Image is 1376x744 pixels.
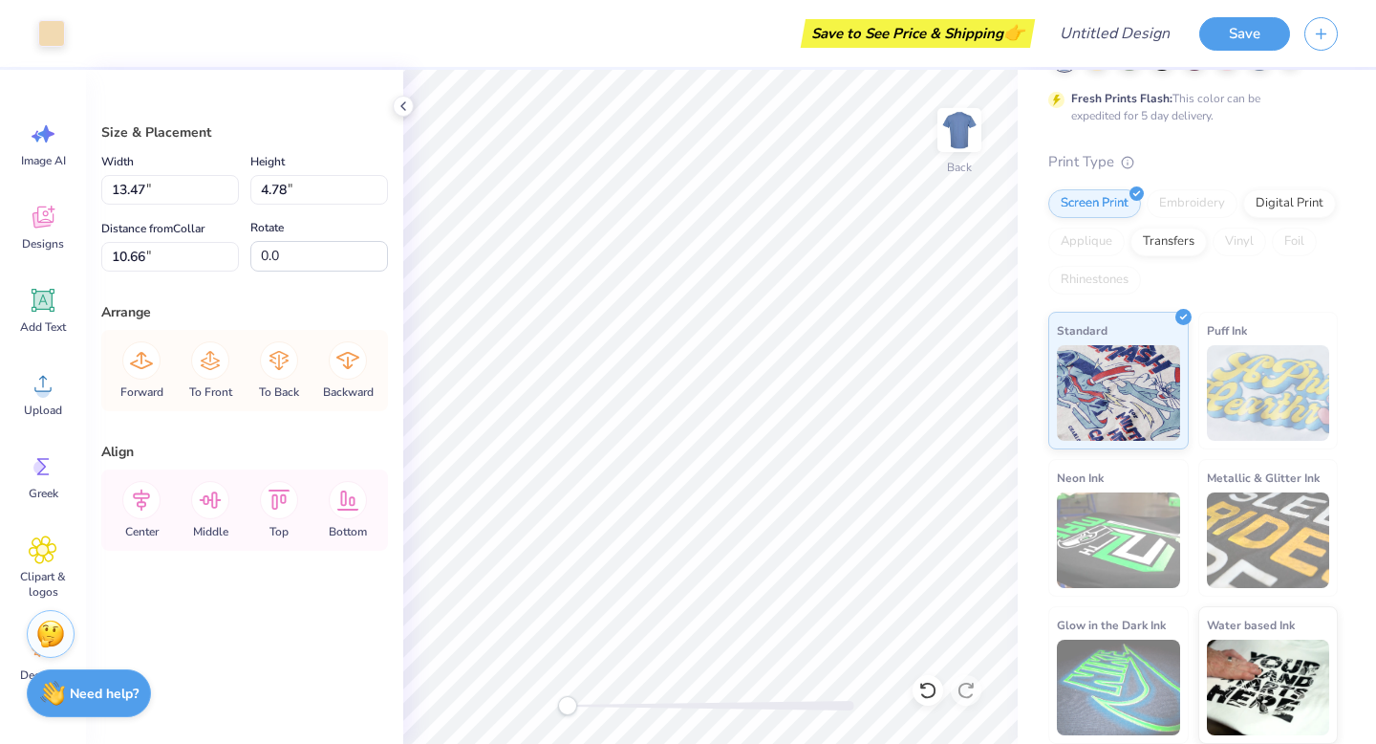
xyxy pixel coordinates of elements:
[1207,345,1330,441] img: Puff Ink
[947,159,972,176] div: Back
[1243,189,1336,218] div: Digital Print
[250,150,285,173] label: Height
[269,524,289,539] span: Top
[1057,492,1180,588] img: Neon Ink
[24,403,62,418] span: Upload
[329,524,367,539] span: Bottom
[1057,640,1180,735] img: Glow in the Dark Ink
[1207,468,1320,488] span: Metallic & Glitter Ink
[1207,320,1247,340] span: Puff Ink
[1048,151,1338,173] div: Print Type
[29,486,58,501] span: Greek
[101,122,388,142] div: Size & Placement
[189,384,232,400] span: To Front
[1003,21,1024,44] span: 👉
[1272,228,1317,256] div: Foil
[1057,345,1180,441] img: Standard
[1057,468,1104,488] span: Neon Ink
[1199,17,1290,51] button: Save
[1130,228,1207,256] div: Transfers
[1048,189,1141,218] div: Screen Print
[120,384,163,400] span: Forward
[20,319,66,335] span: Add Text
[21,153,66,168] span: Image AI
[101,150,134,173] label: Width
[11,569,75,600] span: Clipart & logos
[323,384,374,400] span: Backward
[70,685,139,703] strong: Need help?
[1071,90,1306,124] div: This color can be expedited for 5 day delivery.
[940,111,978,149] img: Back
[1057,320,1107,340] span: Standard
[1207,640,1330,735] img: Water based Ink
[125,524,159,539] span: Center
[22,236,64,252] span: Designs
[1147,189,1237,218] div: Embroidery
[1057,615,1166,635] span: Glow in the Dark Ink
[1207,492,1330,588] img: Metallic & Glitter Ink
[1044,14,1185,53] input: Untitled Design
[1048,266,1141,295] div: Rhinestones
[250,216,284,239] label: Rotate
[20,667,66,683] span: Decorate
[101,302,388,322] div: Arrange
[806,19,1030,48] div: Save to See Price & Shipping
[193,524,228,539] span: Middle
[101,442,388,462] div: Align
[101,217,204,240] label: Distance from Collar
[1048,228,1125,256] div: Applique
[1071,91,1172,106] strong: Fresh Prints Flash:
[1207,615,1295,635] span: Water based Ink
[259,384,299,400] span: To Back
[1213,228,1266,256] div: Vinyl
[558,696,577,715] div: Accessibility label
